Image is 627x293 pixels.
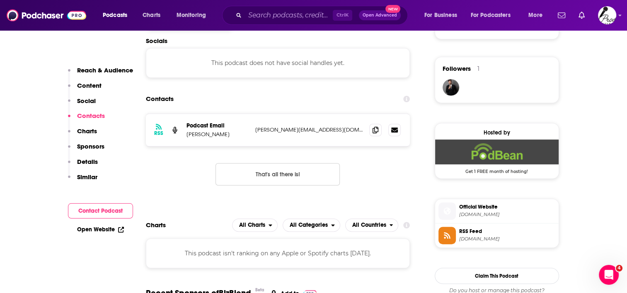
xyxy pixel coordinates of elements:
[177,10,206,21] span: Monitoring
[598,6,616,24] img: User Profile
[345,219,399,232] h2: Countries
[435,164,559,174] span: Get 1 FREE month of hosting!
[143,10,160,21] span: Charts
[435,268,559,284] button: Claim This Podcast
[333,10,352,21] span: Ctrl K
[443,65,471,72] span: Followers
[465,9,523,22] button: open menu
[232,219,278,232] button: open menu
[598,6,616,24] button: Show profile menu
[245,9,333,22] input: Search podcasts, credits, & more...
[345,219,399,232] button: open menu
[385,5,400,13] span: New
[363,13,397,17] span: Open Advanced
[68,97,96,112] button: Social
[68,173,97,188] button: Similar
[77,97,96,105] p: Social
[435,139,559,173] a: Podbean Deal: Get 1 FREE month of hosting!
[459,228,555,235] span: RSS Feed
[471,10,511,21] span: For Podcasters
[7,7,86,23] img: Podchaser - Follow, Share and Rate Podcasts
[215,163,340,185] button: Nothing here.
[438,227,555,244] a: RSS Feed[DOMAIN_NAME]
[68,142,104,158] button: Sponsors
[77,226,124,233] a: Open Website
[435,129,559,136] div: Hosted by
[77,66,133,74] p: Reach & Audience
[477,65,479,72] div: 1
[77,173,97,181] p: Similar
[255,126,363,133] p: [PERSON_NAME][EMAIL_ADDRESS][DOMAIN_NAME]
[146,221,166,229] h2: Charts
[77,127,97,135] p: Charts
[438,202,555,220] a: Official Website[DOMAIN_NAME]
[598,6,616,24] span: Logged in as sdonovan
[435,139,559,164] img: Podbean Deal: Get 1 FREE month of hosting!
[616,265,622,271] span: 4
[554,8,569,22] a: Show notifications dropdown
[77,112,105,120] p: Contacts
[77,142,104,150] p: Sponsors
[290,222,328,228] span: All Categories
[523,9,553,22] button: open menu
[68,203,133,219] button: Contact Podcast
[419,9,467,22] button: open menu
[459,236,555,242] span: feed.podbean.com
[68,112,105,127] button: Contacts
[459,203,555,211] span: Official Website
[599,265,619,285] iframe: Intercom live chat
[239,222,265,228] span: All Charts
[146,37,410,45] h2: Socials
[77,82,102,89] p: Content
[575,8,588,22] a: Show notifications dropdown
[232,219,278,232] h2: Platforms
[171,9,217,22] button: open menu
[230,6,416,25] div: Search podcasts, credits, & more...
[68,158,98,173] button: Details
[283,219,340,232] h2: Categories
[186,131,249,138] p: [PERSON_NAME]
[68,127,97,142] button: Charts
[352,222,386,228] span: All Countries
[146,91,174,107] h2: Contacts
[283,219,340,232] button: open menu
[97,9,138,22] button: open menu
[528,10,542,21] span: More
[154,130,163,137] h3: RSS
[146,238,410,268] div: This podcast isn't ranking on any Apple or Spotify charts [DATE].
[459,211,555,218] span: bizblend.podbean.com
[146,48,410,78] div: This podcast does not have social handles yet.
[68,82,102,97] button: Content
[255,287,264,293] div: Beta
[103,10,127,21] span: Podcasts
[77,158,98,166] p: Details
[443,79,459,96] img: JohirMia
[186,122,249,129] p: Podcast Email
[359,10,401,20] button: Open AdvancedNew
[424,10,457,21] span: For Business
[137,9,165,22] a: Charts
[68,66,133,82] button: Reach & Audience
